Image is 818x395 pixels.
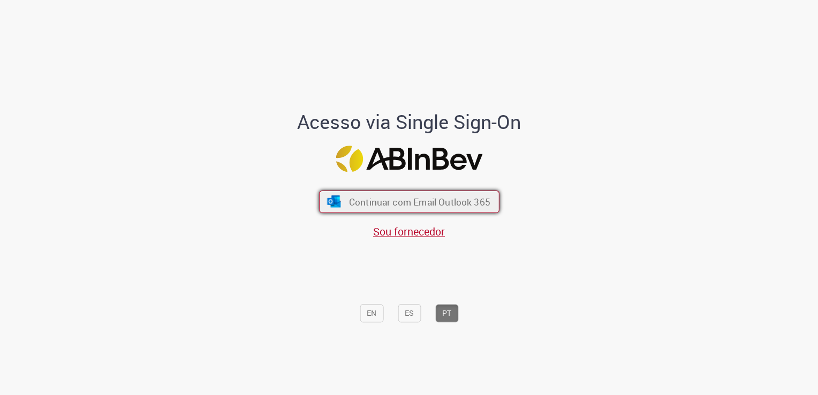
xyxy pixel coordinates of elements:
[360,305,383,323] button: EN
[336,146,482,172] img: Logo ABInBev
[326,196,342,208] img: ícone Azure/Microsoft 360
[435,305,458,323] button: PT
[373,224,445,239] a: Sou fornecedor
[261,111,558,133] h1: Acesso via Single Sign-On
[349,196,490,208] span: Continuar com Email Outlook 365
[398,305,421,323] button: ES
[319,191,499,213] button: ícone Azure/Microsoft 360 Continuar com Email Outlook 365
